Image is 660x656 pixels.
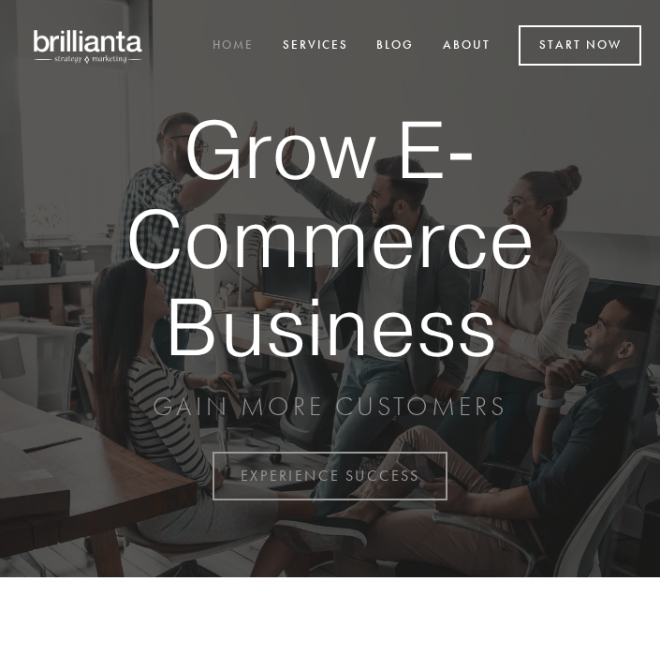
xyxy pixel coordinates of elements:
[200,31,266,62] a: Home
[519,25,641,66] a: Start Now
[213,452,447,500] a: EXPERIENCE SUCCESS
[19,19,159,73] img: brillianta - research, strategy, marketing
[30,390,630,424] p: GAIN MORE CUSTOMERS
[30,105,630,371] strong: Grow E-Commerce Business
[271,31,360,62] a: Services
[364,31,426,62] a: Blog
[431,31,503,62] a: About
